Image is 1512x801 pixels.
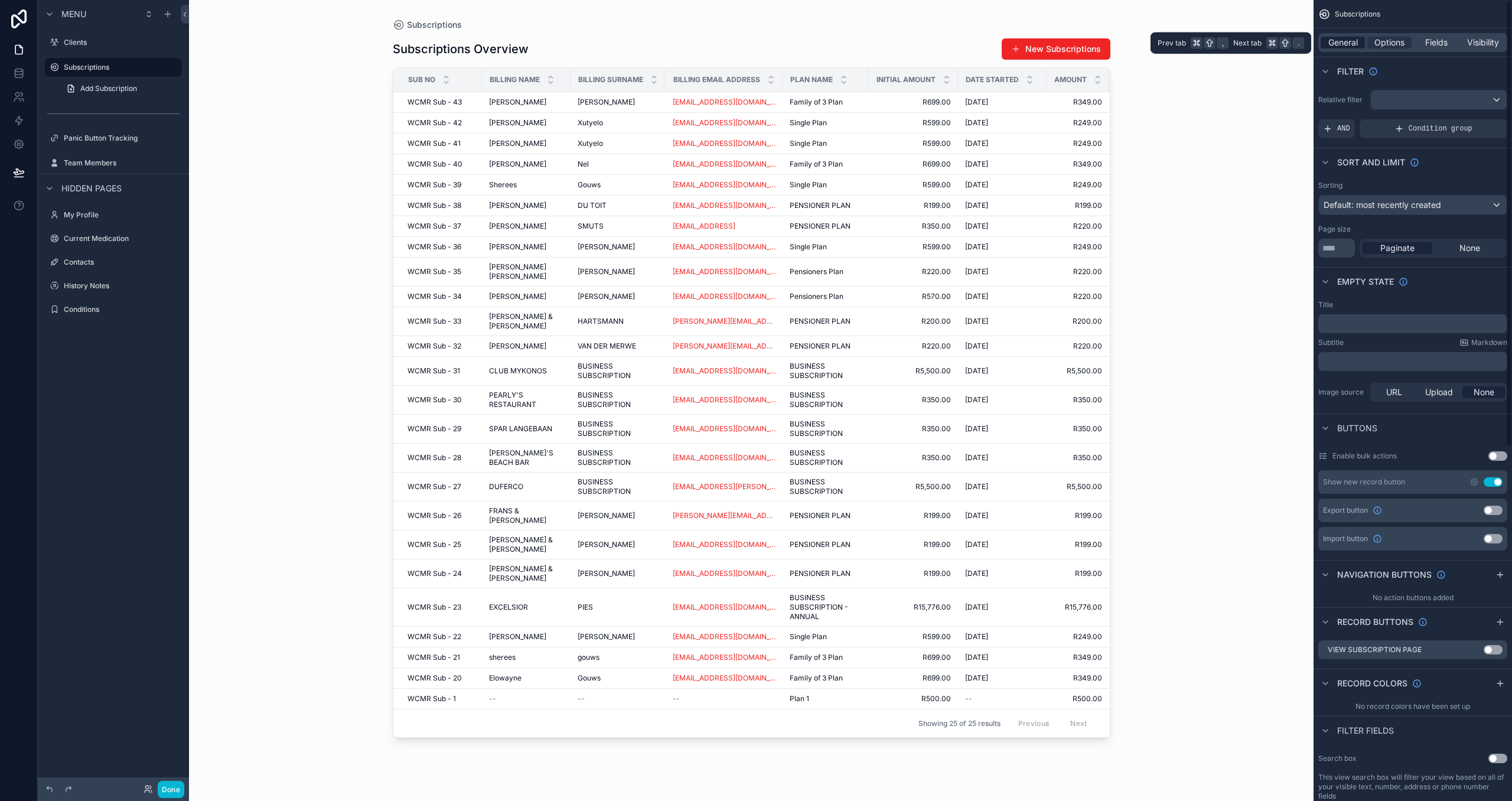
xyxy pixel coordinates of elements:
span: Date Started [966,75,1019,84]
span: Filter [1337,66,1364,77]
div: scrollable content [1318,352,1507,371]
span: Add Subscription [80,84,137,93]
a: Current Medication [45,229,182,248]
span: Amount [1054,75,1087,84]
a: My Profile [45,206,182,224]
span: Buttons [1337,422,1377,434]
label: Search box [1318,754,1357,763]
span: Prev tab [1158,38,1186,48]
a: Contacts [45,253,182,272]
span: . [1293,38,1303,48]
span: Markdown [1471,338,1507,347]
label: Team Members [64,158,180,168]
span: Empty state [1337,276,1394,288]
label: Image source [1318,388,1366,397]
label: Title [1318,300,1333,310]
span: Navigation buttons [1337,569,1432,581]
div: No record colors have been set up [1314,697,1512,716]
div: No action buttons added [1314,588,1512,607]
label: Sorting [1318,181,1342,190]
span: Default: most recently created [1324,200,1441,210]
label: Current Medication [64,234,180,243]
label: View Subscription Page [1328,645,1422,655]
label: My Profile [64,210,180,220]
span: Condition group [1409,124,1472,133]
span: Export button [1323,506,1368,515]
a: Clients [45,33,182,52]
span: Import button [1323,534,1368,543]
span: Fields [1425,37,1448,48]
span: None [1474,386,1494,398]
span: , [1218,38,1227,48]
label: History Notes [64,281,180,291]
span: None [1459,242,1480,254]
span: Plan Name [790,75,833,84]
span: Record buttons [1337,616,1413,628]
span: Sub No [408,75,435,84]
span: AND [1337,124,1350,133]
span: Billing Name [490,75,540,84]
a: Subscriptions [45,58,182,77]
span: Paginate [1380,242,1415,254]
span: URL [1386,386,1402,398]
span: Menu [61,8,86,20]
label: Enable bulk actions [1332,451,1397,461]
label: Panic Button Tracking [64,133,180,143]
a: History Notes [45,276,182,295]
span: Next tab [1233,38,1262,48]
span: Subscriptions [1335,9,1380,19]
span: Upload [1425,386,1453,398]
span: Initial Amount [876,75,936,84]
span: Billing Email Address [673,75,760,84]
button: Done [158,781,184,798]
span: Filter fields [1337,725,1394,737]
span: Sort And Limit [1337,157,1405,168]
button: Default: most recently created [1318,195,1507,215]
span: Record colors [1337,678,1407,689]
span: Hidden pages [61,183,122,194]
label: Contacts [64,258,180,267]
span: Visibility [1467,37,1499,48]
span: General [1328,37,1358,48]
a: Markdown [1459,338,1507,347]
a: Team Members [45,154,182,172]
label: Clients [64,38,180,47]
label: Conditions [64,305,180,314]
div: scrollable content [1318,314,1507,333]
label: Page size [1318,224,1351,234]
label: Subtitle [1318,338,1344,347]
label: This view search box will filter your view based on all of your visible text, number, address or ... [1318,773,1507,801]
a: Conditions [45,300,182,319]
span: Showing 25 of 25 results [918,719,1001,728]
a: Add Subscription [59,79,182,98]
label: Relative filter [1318,95,1366,105]
span: Billing Surname [578,75,643,84]
label: Subscriptions [64,63,175,72]
div: Show new record button [1323,477,1405,487]
span: Options [1374,37,1405,48]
